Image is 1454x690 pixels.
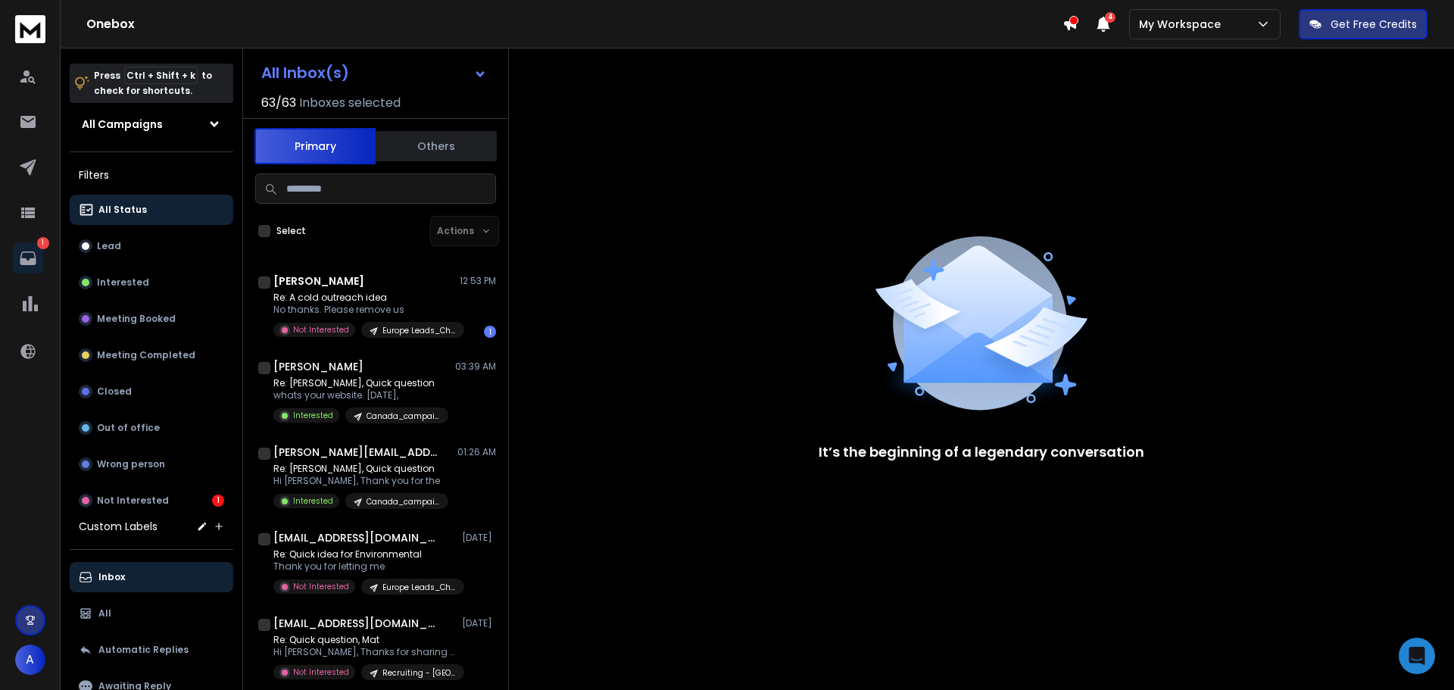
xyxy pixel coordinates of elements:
[249,58,499,88] button: All Inbox(s)
[70,195,233,225] button: All Status
[261,65,349,80] h1: All Inbox(s)
[273,530,440,545] h1: [EMAIL_ADDRESS][DOMAIN_NAME]
[1331,17,1417,32] p: Get Free Credits
[70,413,233,443] button: Out of office
[94,68,212,98] p: Press to check for shortcuts.
[273,377,448,389] p: Re: [PERSON_NAME], Quick question
[293,581,349,592] p: Not Interested
[261,94,296,112] span: 63 / 63
[70,109,233,139] button: All Campaigns
[97,458,165,470] p: Wrong person
[273,646,455,658] p: Hi [PERSON_NAME], Thanks for sharing your
[273,616,440,631] h1: [EMAIL_ADDRESS][DOMAIN_NAME]
[273,389,448,401] p: whats your website. [DATE],
[273,634,455,646] p: Re: Quick question, Mat
[367,411,439,422] p: Canada_campaign
[124,67,198,84] span: Ctrl + Shift + k
[98,571,125,583] p: Inbox
[70,231,233,261] button: Lead
[293,495,333,507] p: Interested
[97,349,195,361] p: Meeting Completed
[70,485,233,516] button: Not Interested1
[273,359,363,374] h1: [PERSON_NAME]
[1299,9,1427,39] button: Get Free Credits
[382,667,455,679] p: Recruiting - [GEOGRAPHIC_DATA] 1st tier
[70,376,233,407] button: Closed
[15,15,45,43] img: logo
[212,495,224,507] div: 1
[70,562,233,592] button: Inbox
[273,463,448,475] p: Re: [PERSON_NAME], Quick question
[98,644,189,656] p: Automatic Replies
[455,361,496,373] p: 03:39 AM
[79,519,158,534] h3: Custom Labels
[97,495,169,507] p: Not Interested
[254,128,376,164] button: Primary
[367,496,439,507] p: Canada_campaign
[462,532,496,544] p: [DATE]
[70,267,233,298] button: Interested
[276,225,306,237] label: Select
[460,275,496,287] p: 12:53 PM
[70,164,233,186] h3: Filters
[273,292,455,304] p: Re: A cold outreach idea
[82,117,163,132] h1: All Campaigns
[457,446,496,458] p: 01:26 AM
[299,94,401,112] h3: Inboxes selected
[70,304,233,334] button: Meeting Booked
[484,326,496,338] div: 1
[70,449,233,479] button: Wrong person
[382,325,455,336] p: Europe Leads_ChatGpt_Copy
[97,386,132,398] p: Closed
[293,324,349,336] p: Not Interested
[86,15,1062,33] h1: Onebox
[97,240,121,252] p: Lead
[37,237,49,249] p: 1
[462,617,496,629] p: [DATE]
[98,204,147,216] p: All Status
[273,304,455,316] p: No thanks. Please remove us
[97,276,149,289] p: Interested
[293,667,349,678] p: Not Interested
[70,340,233,370] button: Meeting Completed
[97,422,160,434] p: Out of office
[293,410,333,421] p: Interested
[273,273,364,289] h1: [PERSON_NAME]
[273,445,440,460] h1: [PERSON_NAME][EMAIL_ADDRESS][DOMAIN_NAME]
[273,560,455,573] p: Thank you for letting me
[273,475,448,487] p: Hi [PERSON_NAME], Thank you for the
[70,598,233,629] button: All
[273,548,455,560] p: Re: Quick idea for Environmental
[1139,17,1227,32] p: My Workspace
[1105,12,1115,23] span: 4
[15,645,45,675] button: A
[97,313,176,325] p: Meeting Booked
[13,243,43,273] a: 1
[819,442,1144,463] p: It’s the beginning of a legendary conversation
[376,130,497,163] button: Others
[98,607,111,620] p: All
[70,635,233,665] button: Automatic Replies
[382,582,455,593] p: Europe Leads_ChatGpt_Copy
[1399,638,1435,674] div: Open Intercom Messenger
